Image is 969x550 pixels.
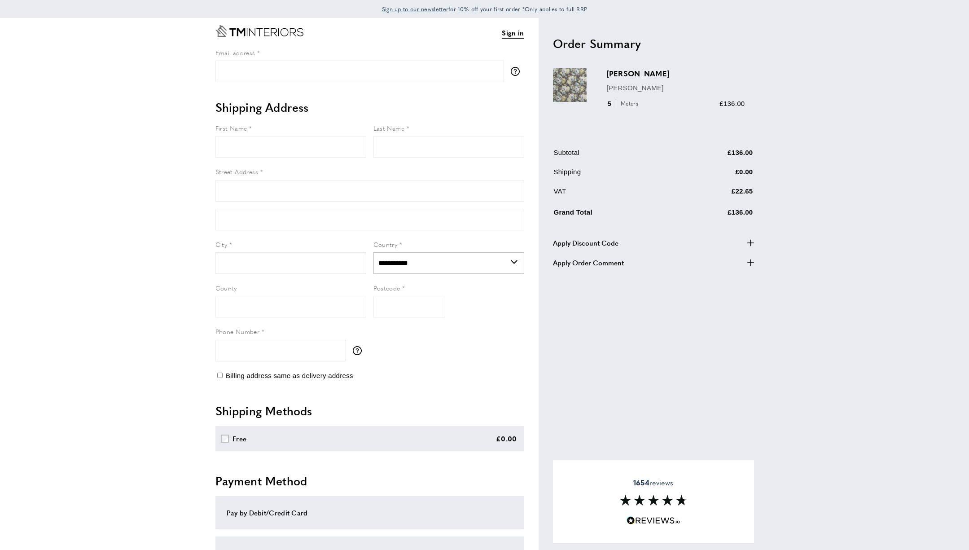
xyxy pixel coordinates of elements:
[373,123,405,132] span: Last Name
[382,5,449,13] span: Sign up to our newsletter
[553,35,754,52] h2: Order Summary
[373,283,400,292] span: Postcode
[215,123,247,132] span: First Name
[675,186,753,203] td: £22.65
[215,48,255,57] span: Email address
[633,478,673,487] span: reviews
[554,147,674,165] td: Subtotal
[217,373,223,378] input: Billing address same as delivery address
[554,205,674,224] td: Grand Total
[215,403,524,419] h2: Shipping Methods
[607,68,745,79] h3: [PERSON_NAME]
[215,25,303,37] a: Go to Home page
[554,167,674,184] td: Shipping
[627,516,680,525] img: Reviews.io 5 stars
[633,477,649,488] strong: 1654
[353,346,366,355] button: More information
[502,27,524,39] a: Sign in
[215,473,524,489] h2: Payment Method
[553,68,587,102] img: Jessica Bilberry
[553,257,624,268] span: Apply Order Comment
[553,238,618,248] span: Apply Discount Code
[554,186,674,203] td: VAT
[511,67,524,76] button: More information
[215,283,237,292] span: County
[215,327,260,336] span: Phone Number
[675,205,753,224] td: £136.00
[232,433,246,444] div: Free
[675,147,753,165] td: £136.00
[719,100,745,107] span: £136.00
[496,433,517,444] div: £0.00
[382,4,449,13] a: Sign up to our newsletter
[607,98,641,109] div: 5
[675,167,753,184] td: £0.00
[607,83,745,93] p: [PERSON_NAME]
[215,99,524,115] h2: Shipping Address
[382,5,588,13] span: for 10% off your first order *Only applies to full RRP
[215,167,259,176] span: Street Address
[227,507,513,518] div: Pay by Debit/Credit Card
[620,495,687,506] img: Reviews section
[616,99,640,108] span: Meters
[373,240,398,249] span: Country
[215,240,228,249] span: City
[226,372,353,379] span: Billing address same as delivery address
